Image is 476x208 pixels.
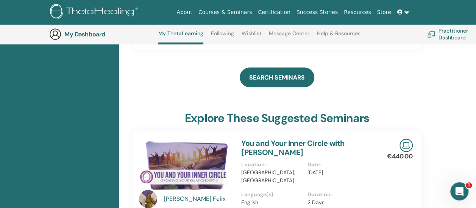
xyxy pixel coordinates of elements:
a: Resources [341,5,374,19]
p: Language(s) : [241,191,303,199]
a: Store [374,5,394,19]
h3: My Dashboard [64,31,140,38]
p: Date : [307,161,369,169]
a: Courses & Seminars [195,5,255,19]
a: You and Your Inner Circle with [PERSON_NAME] [241,138,344,157]
p: 2 Days [307,199,369,206]
img: chalkboard-teacher.svg [427,31,435,37]
a: Message Center [269,30,309,42]
img: logo.png [50,4,140,21]
img: Live Online Seminar [400,139,413,152]
a: [PERSON_NAME] Felix [164,194,234,203]
p: [GEOGRAPHIC_DATA], [GEOGRAPHIC_DATA] [241,169,303,185]
h3: explore these suggested seminars [185,111,369,125]
p: English [241,199,303,206]
p: €440.00 [387,152,413,161]
a: Help & Resources [317,30,361,42]
p: [DATE] [307,169,369,177]
a: SEARCH SEMINARS [240,67,314,87]
a: Certification [255,5,293,19]
img: default.jpg [139,190,157,208]
a: Wishlist [242,30,262,42]
p: Duration : [307,191,369,199]
span: 1 [466,182,472,188]
p: Location : [241,161,303,169]
a: My ThetaLearning [158,30,203,44]
a: Success Stories [293,5,341,19]
a: Following [211,30,234,42]
img: You and Your Inner Circle [139,139,232,192]
img: generic-user-icon.jpg [49,28,61,40]
span: SEARCH SEMINARS [249,74,305,81]
iframe: Intercom live chat [450,182,468,200]
a: About [173,5,195,19]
